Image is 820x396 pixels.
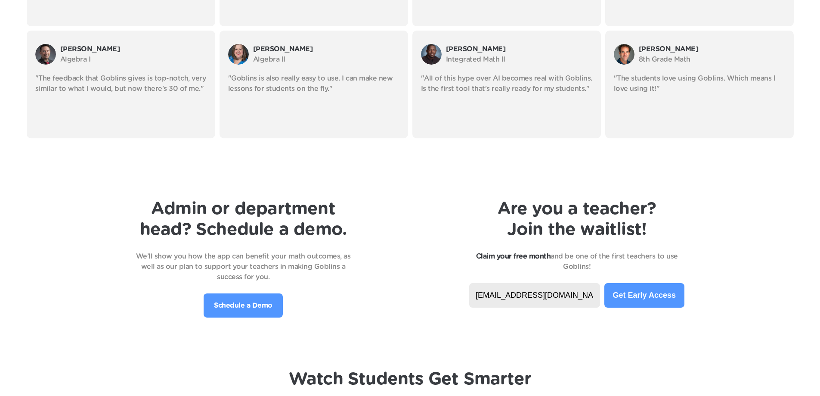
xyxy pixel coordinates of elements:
[60,54,207,65] p: Algebra I
[136,251,351,282] p: We’ll show you how the app can benefit your math outcomes, as well as our plan to support your te...
[289,369,531,390] h1: Watch Students Get Smarter
[204,293,283,318] a: Schedule a Demo
[639,44,785,54] p: [PERSON_NAME]
[253,54,399,65] p: Algebra II
[421,73,592,94] p: "All of this hype over AI becomes real with Goblins. Is the first tool that's really ready for my...
[446,44,592,54] p: [PERSON_NAME]
[469,283,600,308] input: name@yourschool.org
[476,253,551,260] strong: Claim your free month
[469,251,684,272] p: and be one of the first teachers to use Goblins!
[604,283,684,308] button: Get Early Access
[253,44,399,54] p: [PERSON_NAME]
[639,54,785,65] p: 8th Grade Math
[614,73,785,94] p: "The students love using Goblins. Which means I love using it!"
[35,73,207,94] p: "The feedback that Goblins gives is top-notch, very similar to what I would, but now there's 30 o...
[214,300,272,311] p: Schedule a Demo
[60,44,207,54] p: [PERSON_NAME]
[228,73,399,94] p: "Goblins is also really easy to use. I can make new lessons for students on the fly."
[136,199,351,240] h1: Admin or department head? Schedule a demo.
[446,54,592,65] p: Integrated Math II
[469,199,684,240] h1: Are you a teacher? Join the waitlist!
